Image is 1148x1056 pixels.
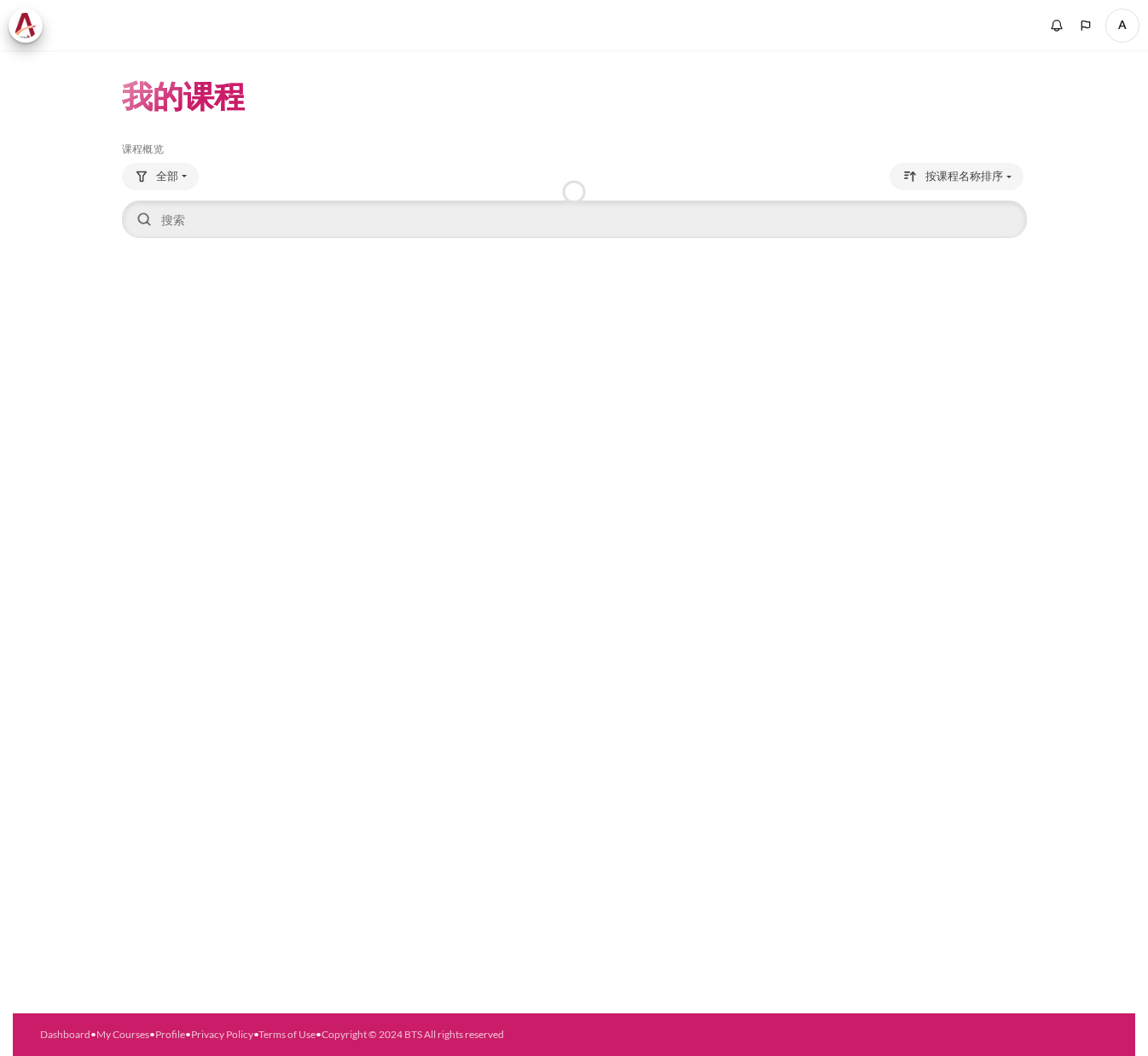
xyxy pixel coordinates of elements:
button: 分组下拉菜单 [122,163,199,190]
div: • • • • • [40,1027,629,1042]
a: Copyright © 2024 BTS All rights reserved [322,1028,504,1041]
section: 内容 [13,50,1135,267]
a: Dashboard [40,1028,90,1041]
a: Terms of Use [258,1028,316,1041]
a: Privacy Policy [191,1028,253,1041]
div: 显示没有新通知的通知窗口 [1044,13,1070,38]
h1: 我的课程 [122,76,245,116]
h5: 课程概览 [122,142,1027,156]
button: Languages [1073,13,1099,38]
button: 排序下拉菜单 [890,163,1023,190]
div: 课程概览控制 [122,163,1027,241]
img: Architeck [14,13,38,38]
a: Profile [155,1028,185,1041]
input: 搜索 [122,200,1027,238]
span: 全部 [156,168,178,185]
a: Architeck Architeck [9,9,51,43]
a: My Courses [96,1028,149,1041]
span: 按课程名称排序 [925,168,1003,185]
a: 用户菜单 [1105,9,1139,43]
span: A [1105,9,1139,43]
